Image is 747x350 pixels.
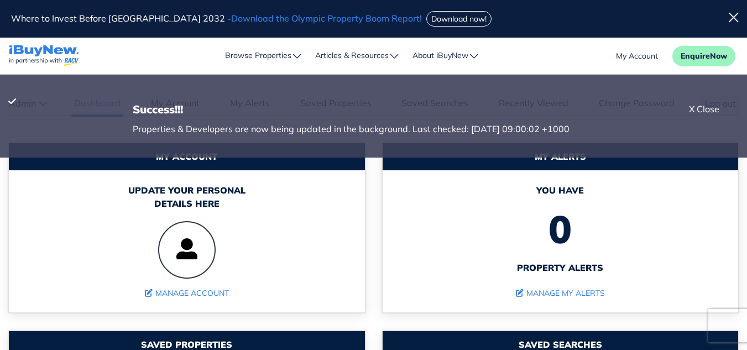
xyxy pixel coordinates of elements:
[689,102,719,116] div: X Close
[710,51,727,61] span: Now
[133,122,739,135] div: Properties & Developers are now being updated in the background. Last checked: [DATE] 09:00:02 +1000
[133,97,739,122] div: success!!!
[616,50,658,62] a: account
[9,45,79,67] img: logo
[11,13,424,24] span: Where to Invest Before [GEOGRAPHIC_DATA] 2032 -
[20,184,354,210] div: Update your personal details here
[9,43,79,70] a: navigations
[231,13,422,24] span: Download the Olympic Property Boom Report!
[426,11,492,27] button: Download now!
[394,197,728,261] span: 0
[145,288,229,298] a: Manage Account
[158,221,216,279] img: user
[394,261,728,274] span: property alerts
[672,46,735,66] button: EnquireNow
[394,184,728,197] span: You have
[516,288,605,298] a: Manage My Alerts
